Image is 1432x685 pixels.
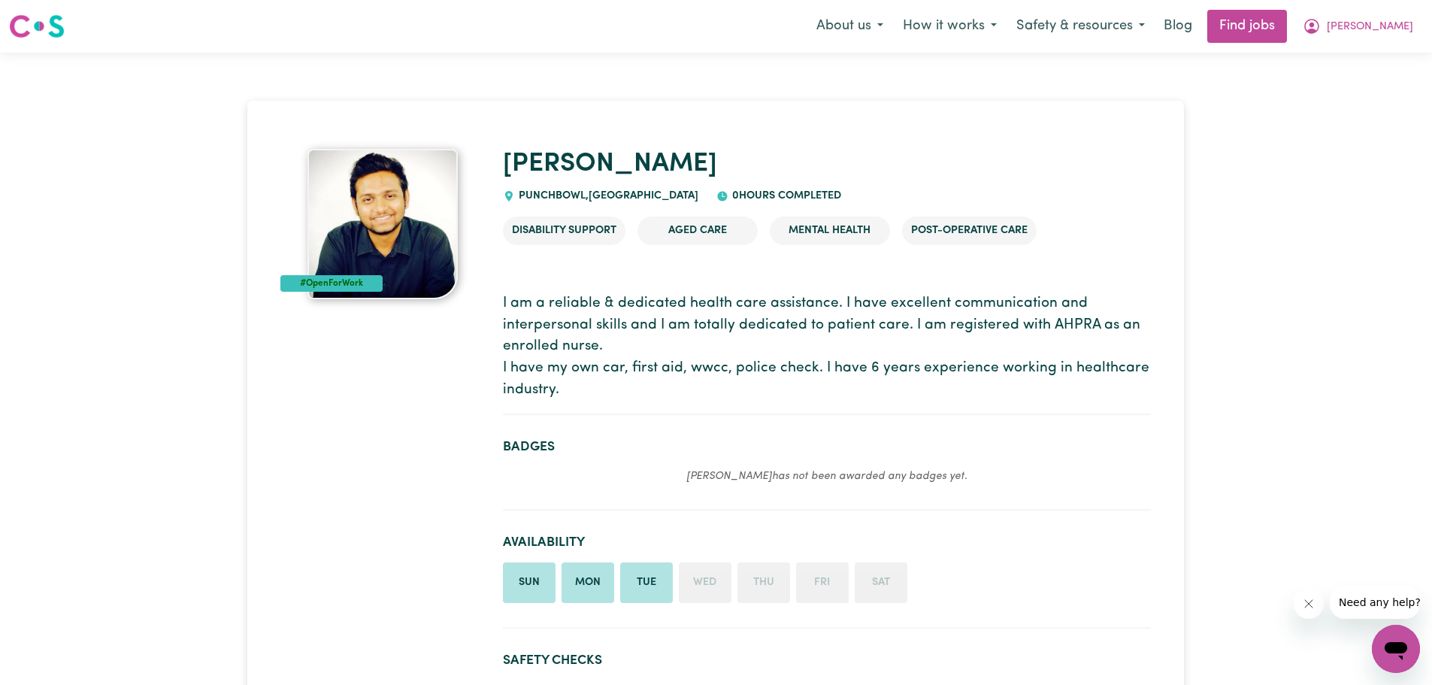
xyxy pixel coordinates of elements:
[1294,589,1324,619] iframe: Close message
[1330,586,1420,619] iframe: Message from company
[503,293,1151,402] p: I am a reliable & dedicated health care assistance. I have excellent communication and interperso...
[307,149,458,299] img: Omar
[503,217,625,245] li: Disability Support
[770,217,890,245] li: Mental Health
[855,562,907,603] li: Unavailable on Saturday
[503,653,1151,668] h2: Safety Checks
[280,149,484,299] a: Omar's profile picture'#OpenForWork
[9,9,65,44] a: Careseekers logo
[1327,19,1413,35] span: [PERSON_NAME]
[902,217,1037,245] li: Post-operative care
[1207,10,1287,43] a: Find jobs
[503,562,556,603] li: Available on Sunday
[280,275,383,292] div: #OpenForWork
[503,535,1151,550] h2: Availability
[515,190,698,202] span: PUNCHBOWL , [GEOGRAPHIC_DATA]
[9,11,91,23] span: Need any help?
[1007,11,1155,42] button: Safety & resources
[807,11,893,42] button: About us
[503,151,717,177] a: [PERSON_NAME]
[737,562,790,603] li: Unavailable on Thursday
[1293,11,1423,42] button: My Account
[679,562,731,603] li: Unavailable on Wednesday
[1372,625,1420,673] iframe: Button to launch messaging window
[728,190,841,202] span: 0 hours completed
[9,13,65,40] img: Careseekers logo
[503,439,1151,455] h2: Badges
[893,11,1007,42] button: How it works
[562,562,614,603] li: Available on Monday
[796,562,849,603] li: Unavailable on Friday
[686,471,967,482] em: [PERSON_NAME] has not been awarded any badges yet.
[1155,10,1201,43] a: Blog
[637,217,758,245] li: Aged Care
[620,562,673,603] li: Available on Tuesday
